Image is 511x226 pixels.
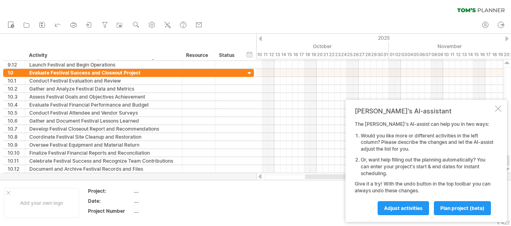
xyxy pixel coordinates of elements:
[443,50,449,59] div: Monday, 10 November 2025
[8,85,25,93] div: 10.2
[413,50,419,59] div: Wednesday, 5 November 2025
[134,208,201,214] div: ....
[8,133,25,141] div: 10.8
[419,50,425,59] div: Thursday, 6 November 2025
[425,50,431,59] div: Friday, 7 November 2025
[29,109,178,117] div: Conduct Festival Attendee and Vendor Surveys
[8,165,25,173] div: 10.12
[355,121,493,215] div: The [PERSON_NAME]'s AI-assist can help you in two ways: Give it a try! With the undo button in th...
[8,93,25,101] div: 10.3
[29,165,178,173] div: Document and Archive Festival Records and Files
[29,85,178,93] div: Gather and Analyze Festival Data and Metrics
[353,50,359,59] div: Sunday, 26 October 2025
[29,125,178,133] div: Develop Festival Closeout Report and Recommendations
[262,50,268,59] div: Saturday, 11 October 2025
[485,50,491,59] div: Monday, 17 November 2025
[29,101,178,109] div: Evaluate Festival Financial Performance and Budget
[491,50,497,59] div: Tuesday, 18 November 2025
[268,50,274,59] div: Sunday, 12 October 2025
[29,133,178,141] div: Coordinate Festival Site Cleanup and Restoration
[347,50,353,59] div: Saturday, 25 October 2025
[29,149,178,157] div: Finalize Festival Financial Reports and Reconciliation
[29,77,178,85] div: Conduct Festival Evaluation and Review
[317,50,323,59] div: Monday, 20 October 2025
[8,61,25,69] div: 9.12
[479,50,485,59] div: Sunday, 16 November 2025
[407,50,413,59] div: Tuesday, 4 November 2025
[298,50,305,59] div: Friday, 17 October 2025
[29,61,178,69] div: Launch Festival and Begin Operations
[384,205,423,211] span: Adjust activities
[8,125,25,133] div: 10.7
[8,117,25,125] div: 10.6
[280,50,286,59] div: Tuesday, 14 October 2025
[8,109,25,117] div: 10.5
[292,50,298,59] div: Thursday, 16 October 2025
[383,50,389,59] div: Friday, 31 October 2025
[29,117,178,125] div: Gather and Document Festival Lessons Learned
[202,42,389,50] div: October 2025
[365,50,371,59] div: Tuesday, 28 October 2025
[355,107,493,115] div: [PERSON_NAME]'s AI-assistant
[8,141,25,149] div: 10.9
[503,50,509,59] div: Thursday, 20 November 2025
[311,50,317,59] div: Sunday, 19 October 2025
[8,157,25,165] div: 10.11
[219,51,237,59] div: Status
[437,50,443,59] div: Sunday, 9 November 2025
[286,50,292,59] div: Wednesday, 15 October 2025
[274,50,280,59] div: Monday, 13 October 2025
[88,208,132,214] div: Project Number
[449,50,455,59] div: Tuesday, 11 November 2025
[186,51,211,59] div: Resource
[455,50,461,59] div: Wednesday, 12 November 2025
[361,157,493,177] li: Or, want help filling out the planning automatically? You can enter your project's start & end da...
[434,201,491,215] a: plan project (beta)
[134,188,201,194] div: ....
[8,77,25,85] div: 10.1
[29,141,178,149] div: Oversee Festival Equipment and Material Return
[8,69,25,77] div: 10
[134,198,201,204] div: ....
[371,50,377,59] div: Wednesday, 29 October 2025
[29,157,178,165] div: Celebrate Festival Success and Recognize Team Contributions
[461,50,467,59] div: Thursday, 13 November 2025
[359,50,365,59] div: Monday, 27 October 2025
[378,201,429,215] a: Adjust activities
[329,50,335,59] div: Wednesday, 22 October 2025
[29,51,178,59] div: Activity
[335,50,341,59] div: Thursday, 23 October 2025
[29,69,178,77] div: Evaluate Festival Success and Closeout Project
[401,50,407,59] div: Monday, 3 November 2025
[323,50,329,59] div: Tuesday, 21 October 2025
[8,149,25,157] div: 10.10
[377,50,383,59] div: Thursday, 30 October 2025
[467,50,473,59] div: Friday, 14 November 2025
[88,198,132,204] div: Date:
[473,50,479,59] div: Saturday, 15 November 2025
[497,220,510,226] div: v 422
[361,133,493,153] li: Would you like more or different activities in the left column? Please describe the changes and l...
[29,93,178,101] div: Assess Festival Goals and Objectives Achievement
[256,50,262,59] div: Friday, 10 October 2025
[440,205,484,211] span: plan project (beta)
[341,50,347,59] div: Friday, 24 October 2025
[389,50,395,59] div: Saturday, 1 November 2025
[431,50,437,59] div: Saturday, 8 November 2025
[305,50,311,59] div: Saturday, 18 October 2025
[395,50,401,59] div: Sunday, 2 November 2025
[8,101,25,109] div: 10.4
[497,50,503,59] div: Wednesday, 19 November 2025
[4,188,79,218] div: Add your own logo
[88,188,132,194] div: Project:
